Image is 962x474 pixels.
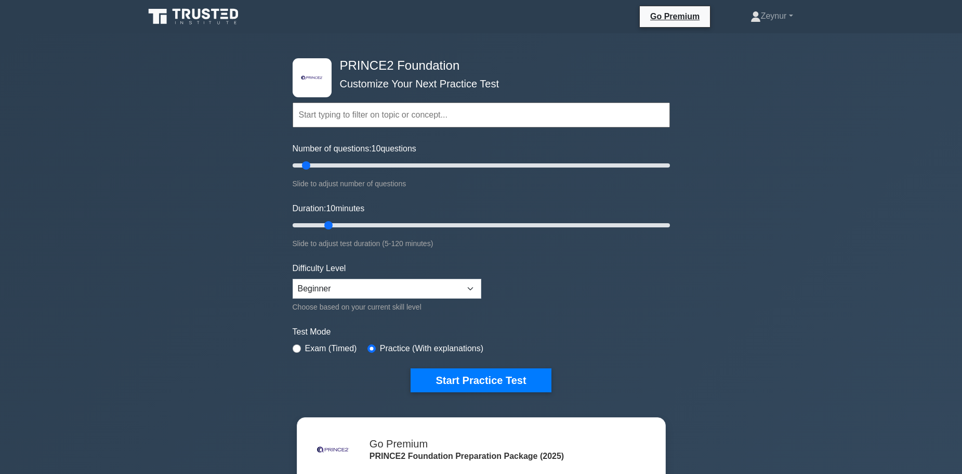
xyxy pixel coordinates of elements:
label: Exam (Timed) [305,342,357,355]
label: Difficulty Level [293,262,346,275]
button: Start Practice Test [411,368,551,392]
h4: PRINCE2 Foundation [336,58,619,73]
div: Slide to adjust test duration (5-120 minutes) [293,237,670,250]
label: Duration: minutes [293,202,365,215]
label: Practice (With explanations) [380,342,483,355]
label: Number of questions: questions [293,143,416,155]
span: 10 [372,144,381,153]
label: Test Mode [293,326,670,338]
a: Zeynur [726,6,818,27]
a: Go Premium [644,10,706,23]
input: Start typing to filter on topic or concept... [293,103,670,127]
div: Slide to adjust number of questions [293,177,670,190]
span: 10 [326,204,335,213]
div: Choose based on your current skill level [293,301,481,313]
